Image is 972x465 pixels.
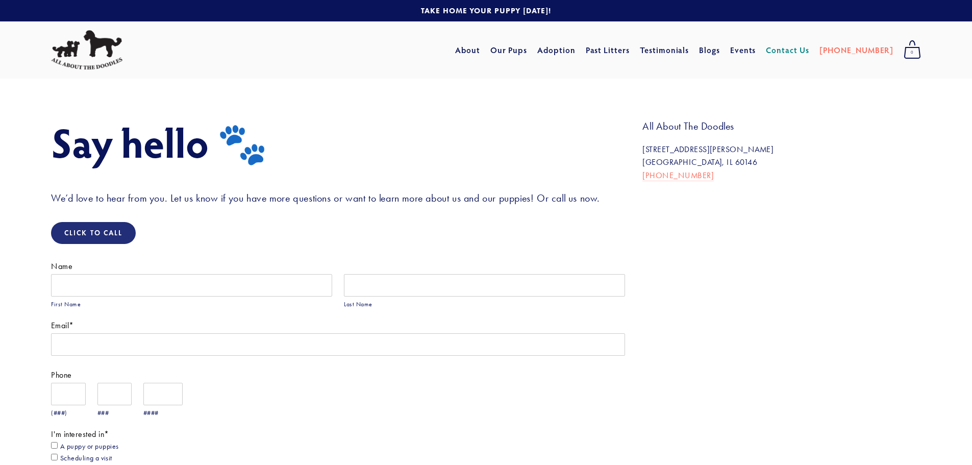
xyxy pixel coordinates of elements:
a: About [455,41,480,59]
legend: Name [51,261,72,271]
h1: Say hello 🐾 [51,119,625,164]
p: [STREET_ADDRESS][PERSON_NAME] [GEOGRAPHIC_DATA], IL 60146 [642,143,921,182]
span: Last Name [344,301,372,308]
a: Blogs [699,41,720,59]
a: Our Pups [490,41,528,59]
legend: I'm interested in [51,429,109,439]
a: Contact Us [766,41,809,59]
span: ### [97,409,109,417]
a: 0 items in cart [899,37,926,63]
a: Events [730,41,756,59]
a: Adoption [537,41,576,59]
input: A puppy or puppies [51,442,58,449]
span: First Name [51,301,81,308]
span: #### [143,409,159,417]
input: (###) [51,383,85,405]
a: [PHONE_NUMBER] [642,170,714,181]
input: ### [97,383,132,405]
legend: Phone [51,370,71,380]
span: 0 [904,46,921,59]
a: Past Litters [586,44,630,55]
h3: All About The Doodles [642,119,921,133]
input: First Name [51,274,332,297]
a: Click To Call [51,222,136,244]
label: A puppy or puppies [51,442,119,451]
span: (###) [51,409,67,417]
label: Scheduling a visit [51,454,112,462]
input: #### [143,383,183,405]
img: All About The Doodles [51,30,122,70]
label: Email [51,321,625,330]
a: [PHONE_NUMBER] [819,41,893,59]
a: Testimonials [640,41,689,59]
input: Scheduling a visit [51,454,58,460]
input: Last Name [344,274,625,297]
h3: We’d love to hear from you. Let us know if you have more questions or want to learn more about us... [51,191,625,205]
